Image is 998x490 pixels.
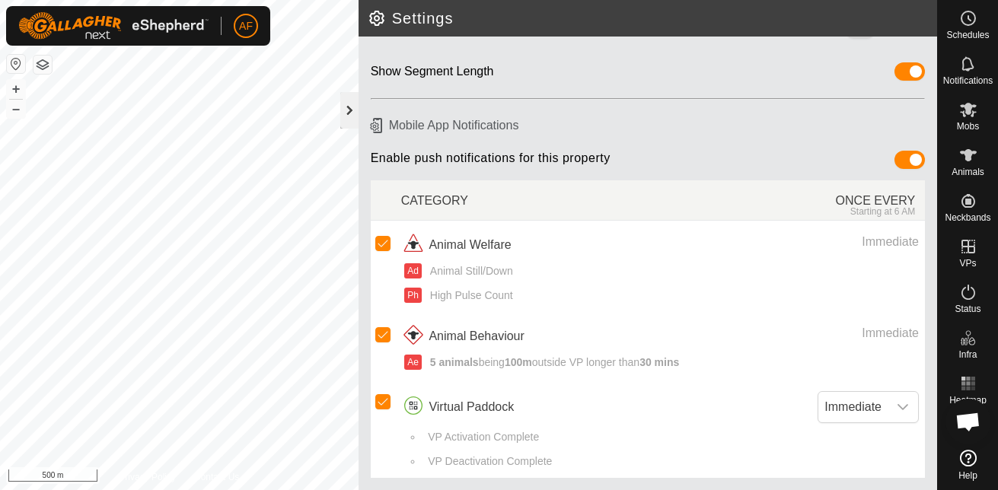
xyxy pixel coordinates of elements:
[401,395,426,419] img: virtual paddocks icon
[958,471,977,480] span: Help
[505,356,532,368] strong: 100m
[703,233,919,251] div: Immediate
[119,470,176,484] a: Privacy Policy
[663,206,915,217] div: Starting at 6 AM
[371,62,494,86] div: Show Segment Length
[429,327,524,345] span: Animal Behaviour
[888,392,918,422] div: dropdown trigger
[371,151,611,174] span: Enable push notifications for this property
[425,288,513,304] span: High Pulse Count
[404,355,421,370] button: Ae
[949,396,987,405] span: Heatmap
[639,356,679,368] strong: 30 mins
[663,183,925,217] div: ONCE EVERY
[422,429,539,445] span: VP Activation Complete
[404,263,421,278] button: Ad
[946,30,989,40] span: Schedules
[958,350,977,359] span: Infra
[33,56,52,74] button: Map Layers
[18,12,209,40] img: Gallagher Logo
[957,122,979,131] span: Mobs
[703,324,919,342] div: Immediate
[952,167,984,177] span: Animals
[425,263,513,279] span: Animal Still/Down
[430,356,479,368] strong: 5 animals
[401,233,426,257] img: animal welfare icon
[818,392,888,422] span: Immediate
[7,55,25,73] button: Reset Map
[938,444,998,486] a: Help
[7,100,25,118] button: –
[404,288,421,303] button: Ph
[365,112,931,138] h6: Mobile App Notifications
[7,80,25,98] button: +
[945,213,990,222] span: Neckbands
[194,470,239,484] a: Contact Us
[429,236,511,254] span: Animal Welfare
[959,259,976,268] span: VPs
[955,304,980,313] span: Status
[429,398,514,416] span: Virtual Paddock
[239,18,253,34] span: AF
[943,76,993,85] span: Notifications
[401,183,663,217] div: CATEGORY
[425,355,679,371] span: being outside VP longer than
[368,9,937,27] h2: Settings
[945,399,991,444] div: Open chat
[401,324,426,348] img: animal behaviour icon
[422,453,552,469] span: VP Deactivation Complete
